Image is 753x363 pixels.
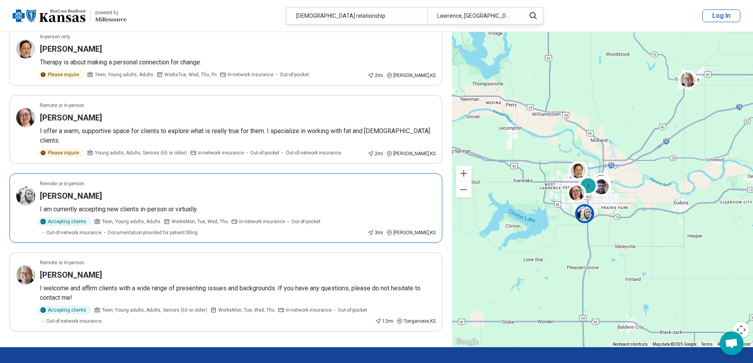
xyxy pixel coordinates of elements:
div: Lawrence, [GEOGRAPHIC_DATA] [427,8,521,24]
h3: [PERSON_NAME] [40,269,102,280]
p: Remote or In-person [40,180,84,187]
img: Blue Cross Blue Shield Kansas [13,6,85,25]
span: Out-of-pocket [291,218,321,225]
span: Teen, Young adults, Adults [102,218,160,225]
h3: [PERSON_NAME] [40,43,102,55]
div: Please inquire [37,149,84,157]
div: Accepting clients [37,217,91,226]
div: 2 mi [368,72,383,79]
span: Young adults, Adults, Seniors (65 or older) [95,149,187,156]
button: Keyboard shortcuts [613,342,648,347]
span: Teen, Young adults, Adults, Seniors (65 or older) [102,307,207,314]
a: Open this area in Google Maps (opens a new window) [454,337,480,347]
div: [DEMOGRAPHIC_DATA] relationship [287,8,427,24]
button: Zoom in [456,166,472,181]
span: Documentation provided for patient filling [108,229,198,236]
p: I offer a warm, supportive space for clients to explore what is really true for them. I specializ... [40,126,436,145]
div: [PERSON_NAME] , KS [386,150,436,157]
span: Out-of-network insurance [46,318,102,325]
span: Map data ©2025 Google [653,342,696,346]
span: Works Mon, Tue, Wed, Thu [172,218,228,225]
div: powered by [95,9,126,16]
p: I am currently accepting new clients in-person or virtually. [40,205,436,214]
a: Terms [701,342,713,346]
div: Accepting clients [37,306,91,314]
div: 3 mi [368,229,383,236]
span: Out-of-pocket [250,149,279,156]
p: I welcome and affirm clients with a wide range of presenting issues and backgrounds. If you have ... [40,284,436,303]
p: Remote or In-person [40,259,84,266]
span: Out-of-network insurance [46,229,102,236]
p: Therapy is about making a personal connection for change. [40,58,436,67]
a: Blue Cross Blue Shield Kansaspowered by [13,6,126,25]
span: Teen, Young adults, Adults [95,71,153,78]
p: Remote or In-person [40,102,84,109]
span: Out-of-network insurance [286,149,341,156]
p: In-person only [40,33,70,40]
button: Zoom out [456,182,472,197]
div: [PERSON_NAME] , KS [386,229,436,236]
span: Out-of-pocket [280,71,309,78]
div: 2 mi [368,150,383,157]
span: In-network insurance [198,149,244,156]
a: Report a map error [717,342,751,346]
img: Google [454,337,480,347]
div: Please inquire [37,70,84,79]
a: Open chat [720,331,744,355]
h3: [PERSON_NAME] [40,190,102,201]
span: In-network insurance [286,307,332,314]
span: Out-of-pocket [338,307,367,314]
div: 12 mi [375,318,393,325]
div: Tonganoxie , KS [396,318,436,325]
span: In-network insurance [239,218,285,225]
span: Works Mon, Tue, Wed, Thu [218,307,275,314]
span: Works Tue, Wed, Thu, Fri [164,71,217,78]
button: Map camera controls [733,322,749,338]
h3: [PERSON_NAME] [40,112,102,123]
button: Log In [702,9,740,22]
span: In-network insurance [228,71,274,78]
div: [PERSON_NAME] , KS [386,72,436,79]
